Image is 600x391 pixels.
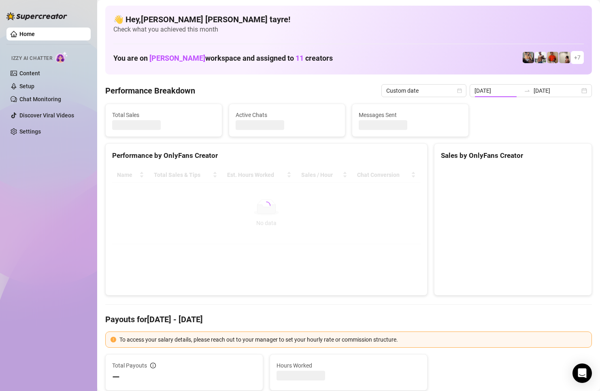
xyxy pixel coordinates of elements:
[572,363,592,383] div: Open Intercom Messenger
[6,12,67,20] img: logo-BBDzfeDw.svg
[11,55,52,62] span: Izzy AI Chatter
[113,54,333,63] h1: You are on workspace and assigned to creators
[523,52,534,63] img: George
[386,85,462,97] span: Custom date
[113,14,584,25] h4: 👋 Hey, [PERSON_NAME] [PERSON_NAME] tayre !
[119,335,587,344] div: To access your salary details, please reach out to your manager to set your hourly rate or commis...
[19,128,41,135] a: Settings
[111,337,116,342] span: exclamation-circle
[296,54,304,62] span: 11
[524,87,530,94] span: swap-right
[150,363,156,368] span: info-circle
[19,31,35,37] a: Home
[112,110,215,119] span: Total Sales
[105,85,195,96] h4: Performance Breakdown
[19,112,74,119] a: Discover Viral Videos
[113,25,584,34] span: Check what you achieved this month
[474,86,521,95] input: Start date
[457,88,462,93] span: calendar
[19,96,61,102] a: Chat Monitoring
[359,110,462,119] span: Messages Sent
[524,87,530,94] span: to
[534,86,580,95] input: End date
[441,150,585,161] div: Sales by OnlyFans Creator
[112,371,120,384] span: —
[236,110,339,119] span: Active Chats
[277,361,421,370] span: Hours Worked
[535,52,546,63] img: JUSTIN
[105,314,592,325] h4: Payouts for [DATE] - [DATE]
[547,52,558,63] img: Justin
[149,54,205,62] span: [PERSON_NAME]
[112,361,147,370] span: Total Payouts
[574,53,581,62] span: + 7
[19,70,40,76] a: Content
[19,83,34,89] a: Setup
[55,51,68,63] img: AI Chatter
[112,150,421,161] div: Performance by OnlyFans Creator
[261,200,271,210] span: loading
[559,52,570,63] img: Ralphy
